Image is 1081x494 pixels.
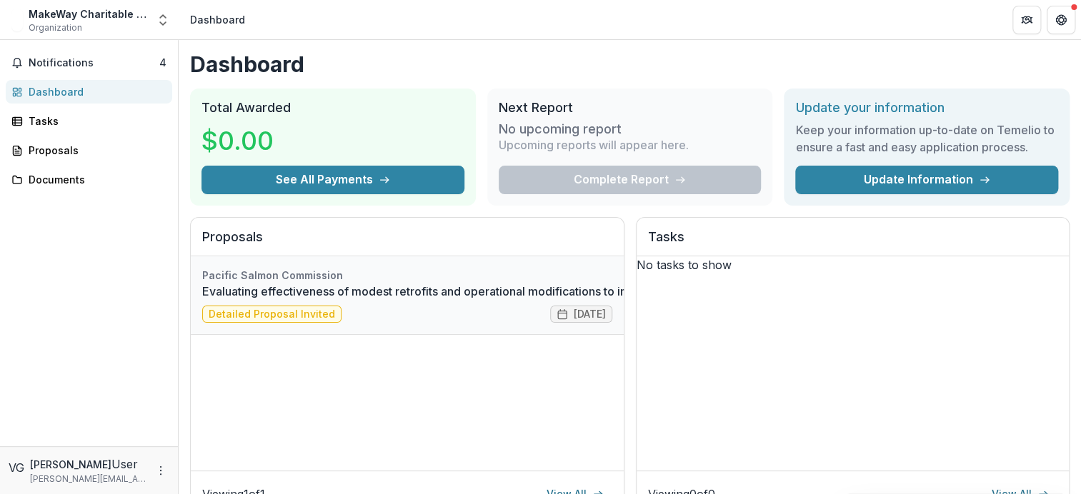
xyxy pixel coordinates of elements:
img: MakeWay Charitable Society - Resilient Waters [11,9,34,31]
div: Dashboard [190,12,245,27]
div: Dashboard [29,84,161,99]
h2: Proposals [202,229,612,256]
a: Evaluating effectiveness of modest retrofits and operational modifications to improve salmon pass... [202,283,1053,300]
div: MakeWay Charitable Society - Resilient Waters [40,6,147,21]
h3: Keep your information up-to-date on Temelio to ensure a fast and easy application process. [795,121,1058,156]
h1: Dashboard [190,51,1070,77]
h2: Update your information [795,100,1058,116]
span: Notifications [29,57,159,69]
span: Organization [40,21,94,34]
nav: breadcrumb [184,9,251,30]
span: 4 [159,56,166,69]
h3: $0.00 [201,121,274,160]
button: Partners [1012,6,1041,34]
div: Proposals [29,143,161,158]
button: Open entity switcher [153,6,173,34]
button: Get Help [1047,6,1075,34]
a: Proposals [6,138,172,162]
button: Notifications4 [6,51,172,74]
a: Update Information [795,166,1058,194]
a: Tasks [6,109,172,133]
h2: Next Report [499,100,762,116]
p: [PERSON_NAME][EMAIL_ADDRESS][DOMAIN_NAME] [30,473,146,485]
p: [PERSON_NAME] [30,457,111,472]
a: Documents [6,168,172,191]
h2: Tasks [648,229,1058,256]
p: Upcoming reports will appear here. [499,136,689,153]
div: Tasks [29,114,161,128]
p: No tasks to show [637,256,1070,273]
div: Vicki Guzikowski [9,459,24,476]
button: See All Payments [201,166,464,194]
a: Dashboard [6,80,172,104]
div: Documents [29,172,161,187]
button: More [152,462,169,479]
p: User [111,455,138,473]
h2: Total Awarded [201,100,464,116]
h3: No upcoming report [499,121,622,137]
